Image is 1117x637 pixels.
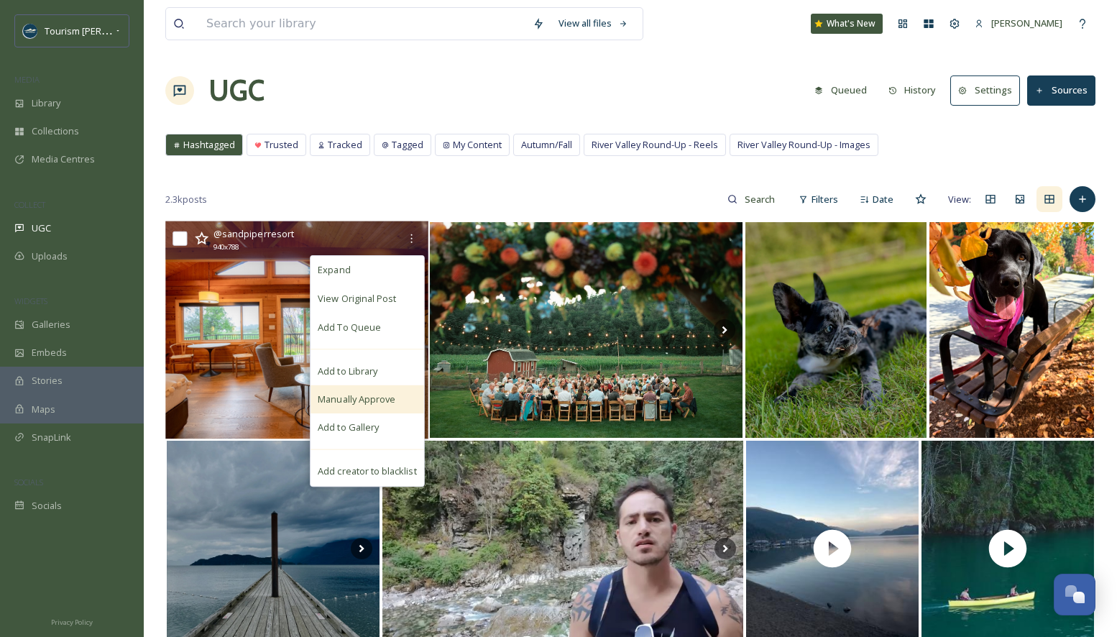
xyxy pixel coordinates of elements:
[521,138,572,152] span: Autumn/Fall
[23,24,37,38] img: Social%20Media%20Profile%20Picture.png
[812,193,838,206] span: Filters
[14,477,43,487] span: SOCIALS
[1027,75,1095,105] button: Sources
[881,76,944,104] button: History
[1054,574,1095,615] button: Open Chat
[328,138,362,152] span: Tracked
[929,222,1094,438] img: 1 day until Autumn 🍂🍁 #labrador #dog #canada #vancouver #nature #mobilephotography #talesofalab #...
[32,346,67,359] span: Embeds
[32,403,55,416] span: Maps
[745,222,927,438] img: Loving these last days of sunshine and the first of the fallen leaves. It is a dog’s life. #merle...
[807,76,881,104] a: Queued
[32,96,60,110] span: Library
[453,138,502,152] span: My Content
[165,221,428,439] img: Which getaway fits your vibe? The solo weekend away—peaceful, quiet, and all about recharging. Th...
[430,222,743,438] img: It may be the first day of fall, but we’re still stuck on this beautiful summer day. Our annual l...
[811,14,883,34] a: What's New
[32,221,51,235] span: UGC
[991,17,1062,29] span: [PERSON_NAME]
[318,421,379,435] span: Add to Gallery
[32,249,68,263] span: Uploads
[967,9,1070,37] a: [PERSON_NAME]
[14,295,47,306] span: WIDGETS
[318,263,350,277] span: Expand
[737,185,784,214] input: Search
[32,374,63,388] span: Stories
[950,75,1020,105] button: Settings
[592,138,718,152] span: River Valley Round-Up - Reels
[318,364,377,377] span: Add to Library
[318,321,381,334] span: Add To Queue
[948,193,971,206] span: View:
[807,76,874,104] button: Queued
[392,138,423,152] span: Tagged
[199,8,525,40] input: Search your library
[14,74,40,85] span: MEDIA
[51,613,93,630] a: Privacy Policy
[318,292,396,306] span: View Original Post
[551,9,635,37] a: View all files
[318,464,416,478] span: Add creator to blacklist
[183,138,235,152] span: Hashtagged
[873,193,893,206] span: Date
[32,124,79,138] span: Collections
[45,24,153,37] span: Tourism [PERSON_NAME]
[318,393,395,406] span: Manually Approve
[32,431,71,444] span: SnapLink
[32,499,62,513] span: Socials
[32,152,95,166] span: Media Centres
[265,138,298,152] span: Trusted
[51,618,93,627] span: Privacy Policy
[208,69,265,112] a: UGC
[737,138,870,152] span: River Valley Round-Up - Images
[213,227,294,240] span: @ sandpiperresort
[32,318,70,331] span: Galleries
[950,75,1027,105] a: Settings
[165,193,207,206] span: 2.3k posts
[14,199,45,210] span: COLLECT
[881,76,951,104] a: History
[213,242,239,253] span: 940 x 788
